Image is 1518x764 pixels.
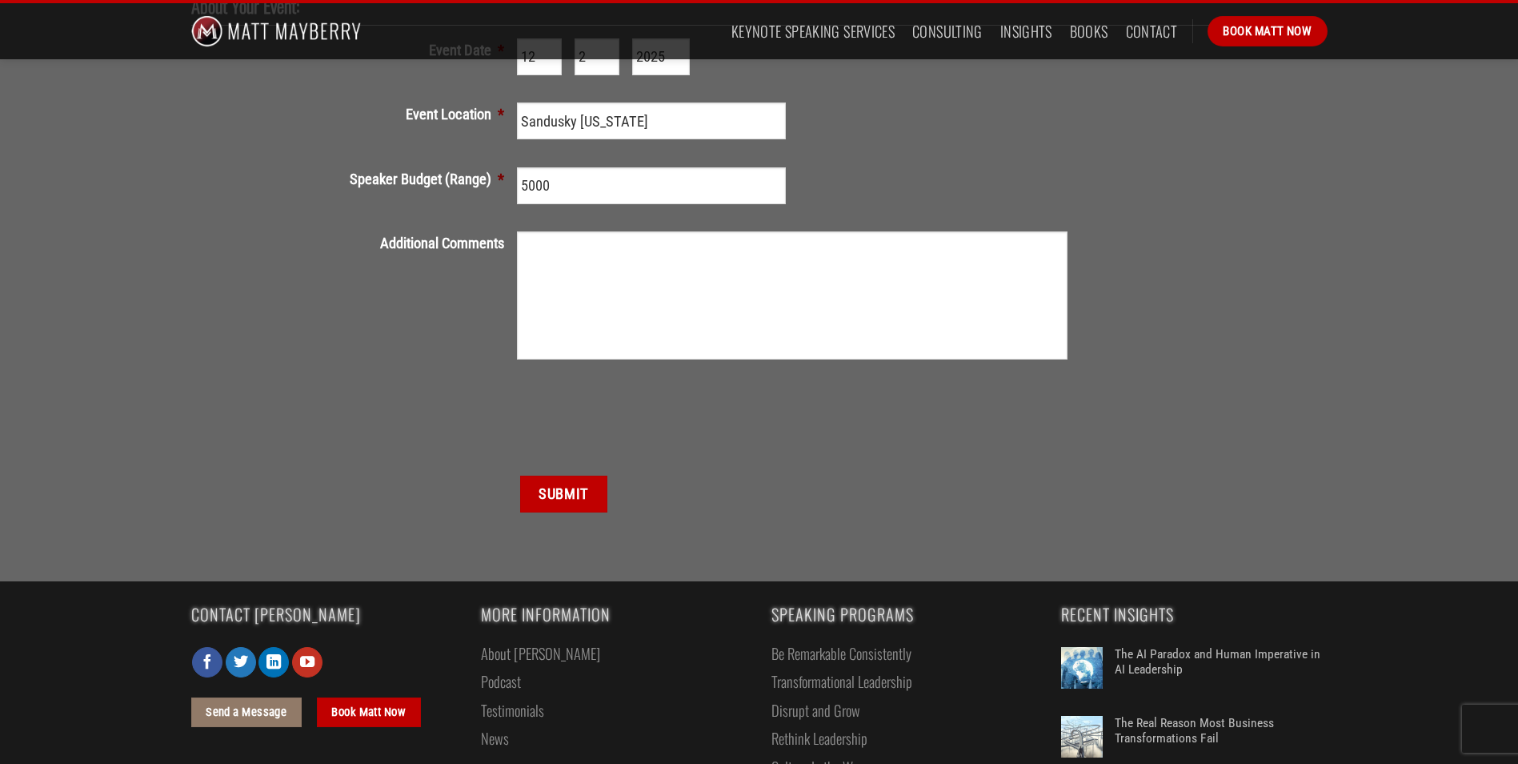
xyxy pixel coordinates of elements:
span: Contact [PERSON_NAME] [191,606,458,623]
span: More Information [481,606,747,623]
img: Matt Mayberry [191,3,362,59]
span: Speaking Programs [771,606,1038,623]
label: Additional Comments [191,231,517,255]
label: Event Location [191,103,517,126]
a: Follow on YouTube [292,647,322,678]
span: Recent Insights [1061,606,1328,623]
a: Contact [1126,17,1178,46]
a: The AI Paradox and Human Imperative in AI Leadership [1115,647,1328,695]
a: Follow on Twitter [226,647,256,678]
a: Disrupt and Grow [771,696,860,724]
span: Send a Message [206,703,286,722]
a: Consulting [912,17,983,46]
label: Speaker Budget (Range) [191,167,517,191]
a: Be Remarkable Consistently [771,639,911,667]
a: Insights [1000,17,1052,46]
a: The Real Reason Most Business Transformations Fail [1115,716,1328,764]
a: Podcast [481,667,521,695]
a: Transformational Leadership [771,667,912,695]
a: Books [1070,17,1108,46]
a: Book Matt Now [1208,16,1327,46]
a: Rethink Leadership [771,724,867,752]
a: News [481,724,509,752]
span: Book Matt Now [331,703,406,722]
span: Book Matt Now [1223,22,1312,41]
a: Keynote Speaking Services [731,17,895,46]
a: Testimonials [481,696,544,724]
a: About [PERSON_NAME] [481,639,600,667]
a: Book Matt Now [317,698,421,727]
input: Submit [520,476,607,513]
iframe: reCAPTCHA [517,388,760,450]
a: Send a Message [191,698,302,727]
a: Follow on Facebook [192,647,222,678]
a: Follow on LinkedIn [258,647,289,678]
